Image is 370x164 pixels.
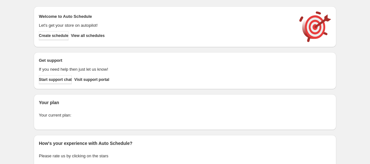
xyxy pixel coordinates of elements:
[74,75,109,84] a: Visit support portal
[39,33,68,38] span: Create schedule
[39,13,293,20] h2: Welcome to Auto Schedule
[39,112,331,118] p: Your current plan:
[39,140,331,146] h2: How's your experience with Auto Schedule?
[39,77,72,82] span: Start support chat
[39,22,293,29] p: Let's get your store on autopilot!
[39,57,293,64] h2: Get support
[39,99,331,106] h2: Your plan
[74,77,109,82] span: Visit support portal
[39,153,331,159] p: Please rate us by clicking on the stars
[71,33,105,38] span: View all schedules
[39,31,68,40] button: Create schedule
[71,31,105,40] button: View all schedules
[39,66,293,73] p: If you need help then just let us know!
[39,75,72,84] a: Start support chat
